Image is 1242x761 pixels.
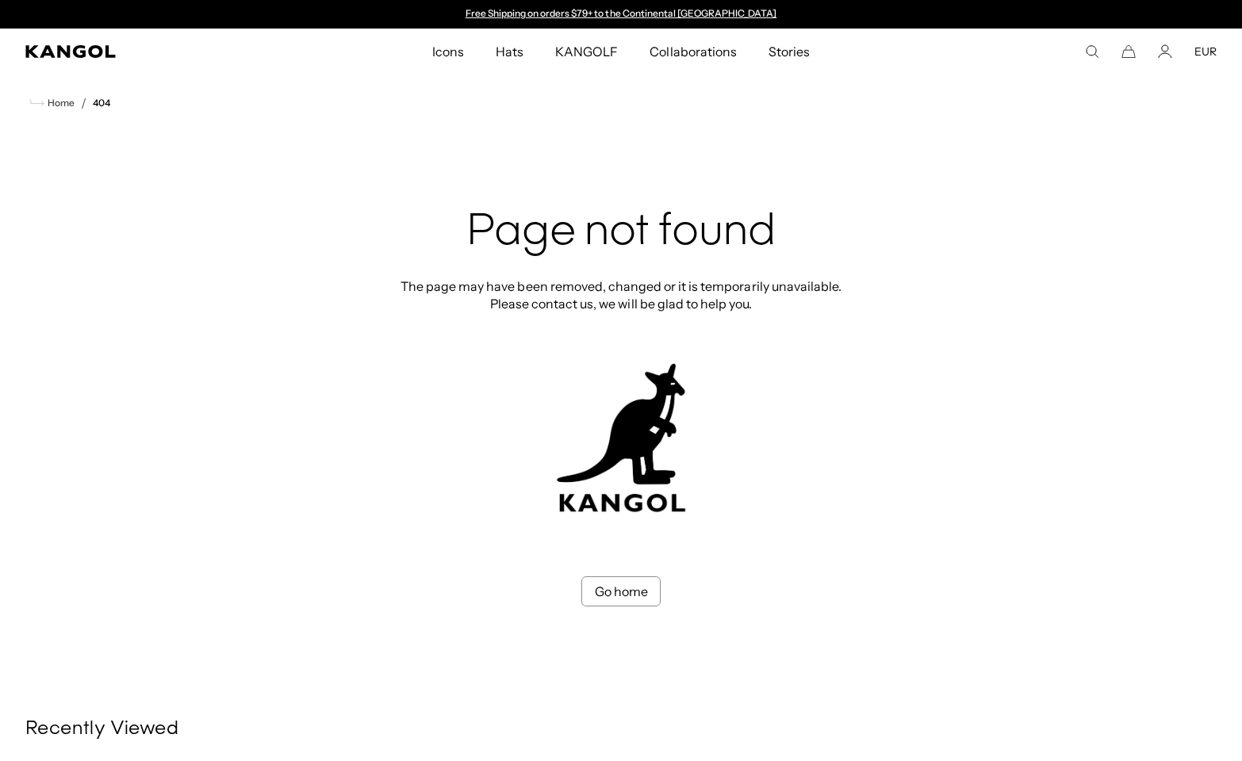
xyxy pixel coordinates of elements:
[25,45,286,58] a: Kangol
[539,29,634,75] a: KANGOLF
[458,8,784,21] slideshow-component: Announcement bar
[769,29,810,75] span: Stories
[1121,44,1136,59] button: Cart
[1085,44,1099,59] summary: Search here
[458,8,784,21] div: Announcement
[1158,44,1172,59] a: Account
[432,29,464,75] span: Icons
[396,208,846,258] h2: Page not found
[25,717,1217,741] h3: Recently Viewed
[496,29,523,75] span: Hats
[44,98,75,109] span: Home
[458,8,784,21] div: 1 of 2
[396,277,846,312] p: The page may have been removed, changed or it is temporarily unavailable. Please contact us, we w...
[30,96,75,110] a: Home
[753,29,826,75] a: Stories
[634,29,752,75] a: Collaborations
[554,363,688,513] img: kangol-404-logo.jpg
[555,29,618,75] span: KANGOLF
[480,29,539,75] a: Hats
[466,7,777,19] a: Free Shipping on orders $79+ to the Continental [GEOGRAPHIC_DATA]
[1194,44,1217,59] button: EUR
[650,29,736,75] span: Collaborations
[581,576,661,606] a: Go home
[416,29,480,75] a: Icons
[93,98,110,109] a: 404
[75,94,86,113] li: /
